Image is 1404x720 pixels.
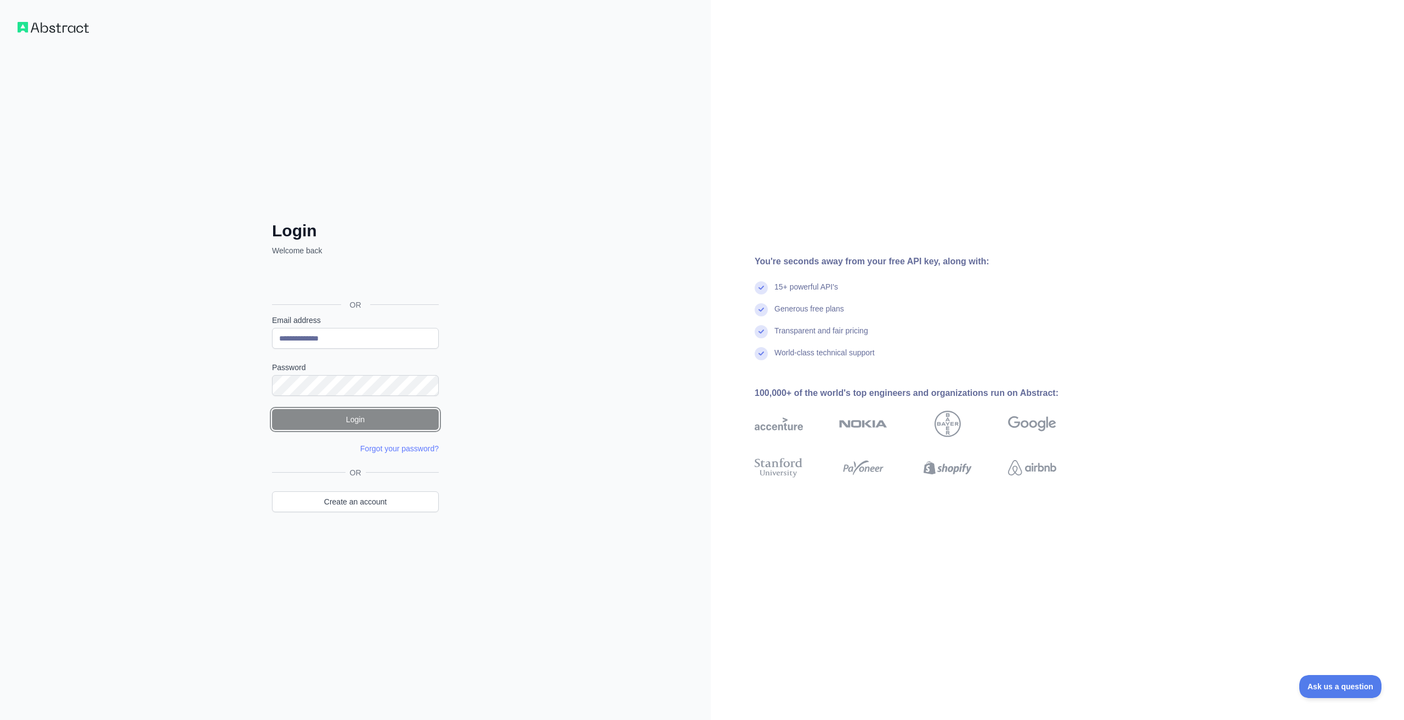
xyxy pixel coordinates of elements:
[360,444,439,453] a: Forgot your password?
[272,491,439,512] a: Create an account
[774,303,844,325] div: Generous free plans
[755,303,768,316] img: check mark
[924,456,972,480] img: shopify
[839,456,887,480] img: payoneer
[755,411,803,437] img: accenture
[1008,456,1056,480] img: airbnb
[272,409,439,430] button: Login
[272,221,439,241] h2: Login
[1008,411,1056,437] img: google
[774,347,875,369] div: World-class technical support
[839,411,887,437] img: nokia
[1299,675,1382,698] iframe: Toggle Customer Support
[755,347,768,360] img: check mark
[774,325,868,347] div: Transparent and fair pricing
[755,325,768,338] img: check mark
[935,411,961,437] img: bayer
[272,245,439,256] p: Welcome back
[18,22,89,33] img: Workflow
[267,268,442,292] iframe: Sign in with Google Button
[755,281,768,294] img: check mark
[774,281,838,303] div: 15+ powerful API's
[346,467,366,478] span: OR
[272,362,439,373] label: Password
[755,387,1091,400] div: 100,000+ of the world's top engineers and organizations run on Abstract:
[755,255,1091,268] div: You're seconds away from your free API key, along with:
[272,315,439,326] label: Email address
[341,299,370,310] span: OR
[755,456,803,480] img: stanford university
